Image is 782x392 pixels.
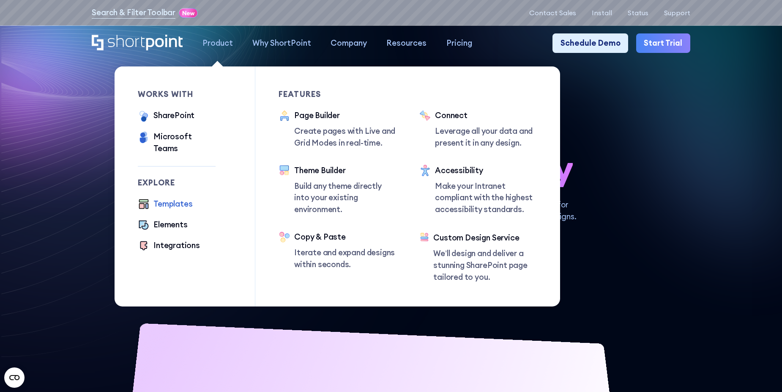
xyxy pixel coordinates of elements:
[252,37,311,49] div: Why ShortPoint
[138,110,194,123] a: SharePoint
[331,37,367,49] div: Company
[4,367,25,388] button: Open CMP widget
[138,198,192,211] a: Templates
[419,232,537,283] a: Custom Design ServiceWe’ll design and deliver a stunning SharePoint page tailored to you.
[153,198,192,210] div: Templates
[153,219,188,231] div: Elements
[377,33,436,53] a: Resources
[92,7,175,19] a: Search & Filter Toolbar
[636,33,690,53] a: Start Trial
[294,231,396,243] div: Copy & Paste
[435,125,537,149] p: Leverage all your data and present it in any design.
[321,33,377,53] a: Company
[193,33,243,53] a: Product
[419,110,537,149] a: ConnectLeverage all your data and present it in any design.
[664,9,690,17] a: Support
[138,90,216,98] div: works with
[138,179,216,187] div: Explore
[628,9,648,17] a: Status
[279,231,396,271] a: Copy & PasteIterate and expand designs within seconds.
[294,125,396,149] p: Create pages with Live and Grid Modes in real-time.
[552,33,628,53] a: Schedule Demo
[433,248,536,283] p: We’ll design and deliver a stunning SharePoint page tailored to you.
[386,37,427,49] div: Resources
[279,110,396,149] a: Page BuilderCreate pages with Live and Grid Modes in real-time.
[153,240,200,251] div: Integrations
[435,165,537,177] div: Accessibility
[153,110,194,121] div: SharePoint
[279,165,396,215] a: Theme BuilderBuild any theme directly into your existing environment.
[202,37,233,49] div: Product
[740,351,782,392] iframe: Chat Widget
[92,35,183,52] a: Home
[138,219,188,232] a: Elements
[294,180,396,215] p: Build any theme directly into your existing environment.
[294,110,396,121] div: Page Builder
[435,110,537,121] div: Connect
[592,9,612,17] a: Install
[92,110,690,187] h1: SharePoint Design has never been
[153,131,216,155] div: Microsoft Teams
[452,149,573,188] span: so easy
[138,240,200,252] a: Integrations
[279,90,396,98] div: Features
[294,247,396,271] p: Iterate and expand designs within seconds.
[294,165,396,177] div: Theme Builder
[419,165,537,217] a: AccessibilityMake your Intranet compliant with the highest accessibility standards.
[437,33,482,53] a: Pricing
[529,9,576,17] a: Contact Sales
[435,180,537,215] p: Make your Intranet compliant with the highest accessibility standards.
[138,131,216,155] a: Microsoft Teams
[433,232,536,244] div: Custom Design Service
[243,33,321,53] a: Why ShortPoint
[446,37,472,49] div: Pricing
